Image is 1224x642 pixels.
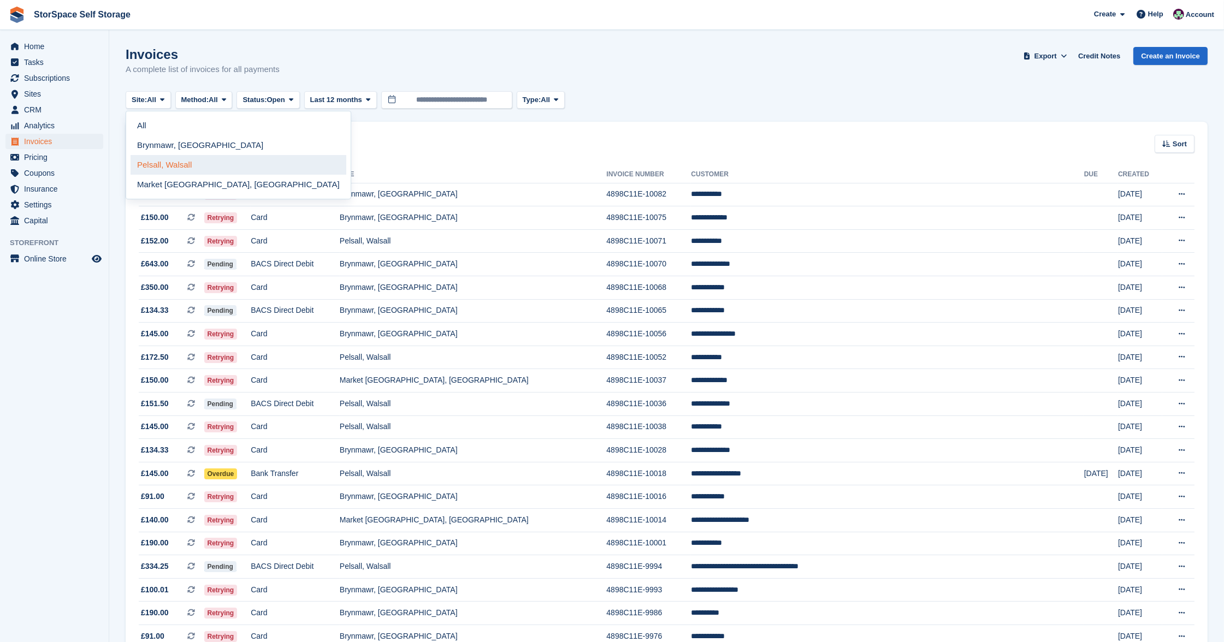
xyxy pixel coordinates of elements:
span: Retrying [204,585,238,596]
span: Last 12 months [310,94,362,105]
span: Pending [204,561,236,572]
span: £350.00 [141,282,169,293]
img: stora-icon-8386f47178a22dfd0bd8f6a31ec36ba5ce8667c1dd55bd0f319d3a0aa187defe.svg [9,7,25,23]
a: menu [5,165,103,181]
td: Brynmawr, [GEOGRAPHIC_DATA] [340,323,607,346]
a: Brynmawr, [GEOGRAPHIC_DATA] [131,135,346,155]
td: [DATE] [1118,532,1162,555]
td: Market [GEOGRAPHIC_DATA], [GEOGRAPHIC_DATA] [340,369,607,393]
td: [DATE] [1118,462,1162,485]
span: £145.00 [141,421,169,432]
button: Last 12 months [304,91,377,109]
span: Sort [1173,139,1187,150]
a: menu [5,181,103,197]
td: 4898C11E-10071 [606,229,691,253]
th: Due [1084,166,1118,183]
span: £172.50 [141,352,169,363]
td: 4898C11E-10075 [606,206,691,230]
span: Retrying [204,515,238,526]
button: Method: All [175,91,233,109]
span: All [147,94,156,105]
td: Card [251,602,340,625]
span: Pricing [24,150,90,165]
button: Type: All [517,91,565,109]
a: menu [5,55,103,70]
button: Site: All [126,91,171,109]
td: Pelsall, Walsall [340,393,607,416]
td: [DATE] [1118,578,1162,602]
td: 4898C11E-9993 [606,578,691,602]
td: 4898C11E-10068 [606,276,691,300]
td: BACS Direct Debit [251,253,340,276]
span: Coupons [24,165,90,181]
a: menu [5,86,103,102]
span: Retrying [204,352,238,363]
td: Brynmawr, [GEOGRAPHIC_DATA] [340,532,607,555]
span: £91.00 [141,631,164,642]
span: Subscriptions [24,70,90,86]
td: [DATE] [1118,602,1162,625]
span: Retrying [204,421,238,432]
th: Invoice Number [606,166,691,183]
td: 4898C11E-10018 [606,462,691,485]
span: Status: [243,94,267,105]
span: Overdue [204,468,238,479]
td: 4898C11E-10037 [606,369,691,393]
td: Card [251,415,340,439]
td: [DATE] [1084,462,1118,485]
td: Card [251,346,340,369]
td: 4898C11E-10052 [606,346,691,369]
span: £134.33 [141,444,169,456]
a: StorSpace Self Storage [29,5,135,23]
span: £190.00 [141,607,169,619]
td: 4898C11E-10036 [606,393,691,416]
span: Retrying [204,282,238,293]
td: Card [251,206,340,230]
td: [DATE] [1118,276,1162,300]
td: 4898C11E-10056 [606,323,691,346]
span: £91.00 [141,491,164,502]
td: Brynmawr, [GEOGRAPHIC_DATA] [340,485,607,509]
td: [DATE] [1118,299,1162,323]
td: BACS Direct Debit [251,555,340,579]
td: Card [251,229,340,253]
p: A complete list of invoices for all payments [126,63,280,76]
a: menu [5,213,103,228]
span: £145.00 [141,328,169,340]
span: Tasks [24,55,90,70]
td: Brynmawr, [GEOGRAPHIC_DATA] [340,439,607,462]
span: Home [24,39,90,54]
td: [DATE] [1118,509,1162,532]
td: Card [251,532,340,555]
td: [DATE] [1118,206,1162,230]
span: Open [267,94,285,105]
a: Preview store [90,252,103,265]
span: Retrying [204,445,238,456]
td: 4898C11E-10028 [606,439,691,462]
td: 4898C11E-10070 [606,253,691,276]
a: Credit Notes [1074,47,1125,65]
td: Card [251,276,340,300]
td: Card [251,439,340,462]
td: Pelsall, Walsall [340,346,607,369]
td: 4898C11E-9986 [606,602,691,625]
td: [DATE] [1118,555,1162,579]
img: Ross Hadlington [1173,9,1184,20]
span: Account [1186,9,1214,20]
td: Brynmawr, [GEOGRAPHIC_DATA] [340,299,607,323]
a: menu [5,251,103,266]
td: Pelsall, Walsall [340,555,607,579]
span: Site: [132,94,147,105]
td: 4898C11E-10038 [606,415,691,439]
span: Online Store [24,251,90,266]
span: Pending [204,259,236,270]
td: [DATE] [1118,415,1162,439]
a: menu [5,70,103,86]
td: [DATE] [1118,253,1162,276]
button: Status: Open [236,91,299,109]
span: £134.33 [141,305,169,316]
span: All [209,94,218,105]
td: Card [251,369,340,393]
a: menu [5,150,103,165]
td: Market [GEOGRAPHIC_DATA], [GEOGRAPHIC_DATA] [340,509,607,532]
